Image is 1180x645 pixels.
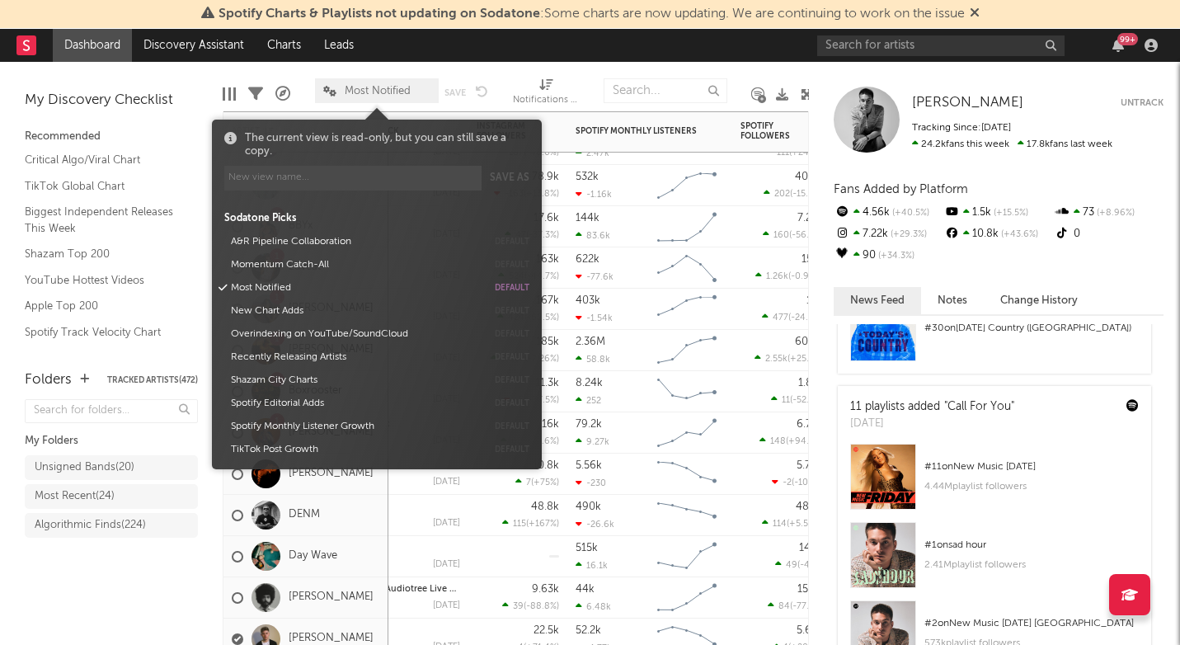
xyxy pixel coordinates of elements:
span: +43.6 % [999,230,1038,239]
svg: Chart title [650,454,724,495]
div: 5.56k [576,460,602,471]
div: 7.22k [797,213,823,224]
div: 2.47k [576,148,609,158]
button: default [495,399,529,407]
div: 73 [1054,202,1164,224]
div: 58.8k [576,354,610,365]
div: 11 playlists added [850,398,1014,416]
div: 44k [576,584,595,595]
div: 8.24k [576,378,603,388]
div: ( ) [515,477,559,487]
div: 403k [576,295,600,306]
svg: Chart title [650,165,724,206]
div: 90 [834,245,943,266]
a: Discovery Assistant [132,29,256,62]
button: 99+ [1112,39,1124,52]
span: +75 % [534,478,557,487]
div: ( ) [771,394,823,405]
span: Tracking Since: [DATE] [912,123,1011,133]
div: ( ) [755,353,823,364]
div: 11.3k [535,378,559,388]
div: My Folders [25,431,198,451]
div: Folders [25,370,72,390]
div: 17.6k [534,213,559,224]
div: # 2 on New Music [DATE] [GEOGRAPHIC_DATA] [924,614,1139,633]
span: -37.3 % [529,231,557,240]
span: +40.5 % [890,209,929,218]
div: 78.9k [532,172,559,182]
span: Spotify Charts & Playlists not updating on Sodatone [219,7,540,21]
button: Spotify Editorial Adds [225,392,487,415]
span: -0.95 % [791,272,820,281]
span: -88.8 % [526,602,557,611]
a: Algorithmic Finds(224) [25,513,198,538]
div: -1.16k [576,189,612,200]
div: 83.6k [576,230,610,241]
div: 490k [576,501,601,512]
div: 532k [576,172,599,182]
button: default [495,238,529,246]
span: Most Notified [345,86,411,97]
span: [PERSON_NAME] [912,96,1023,110]
span: -7.26 % [528,355,557,364]
div: 0 [1054,224,1164,245]
div: ( ) [768,600,823,611]
div: Sodatone Picks [224,211,529,226]
div: Recommended [25,127,198,147]
span: 7 [526,478,531,487]
div: 5.79k [797,460,823,471]
a: Apple Top 200 [25,297,181,315]
input: Search for artists [817,35,1065,56]
span: +25.2 % [790,355,820,364]
svg: Chart title [650,289,724,330]
svg: Chart title [650,495,724,536]
span: +34.3 % [876,252,914,261]
span: -68.5 % [527,313,557,322]
div: 622k [576,254,599,265]
a: Shazam Top 200 [25,245,181,263]
div: 163k [536,254,559,265]
span: +29.3 % [888,230,927,239]
div: 7.22k [834,224,943,245]
div: My Discovery Checklist [25,91,198,111]
svg: Chart title [650,247,724,289]
span: 115 [513,520,526,529]
div: 4.44M playlist followers [924,477,1139,497]
button: Recently Releasing Artists [225,346,487,369]
div: Edit Columns [223,70,236,118]
div: 40.4k [795,172,823,182]
a: #30on[DATE] Country ([GEOGRAPHIC_DATA]) [838,295,1151,374]
svg: Chart title [650,330,724,371]
button: Save as [490,166,529,191]
div: The current view is read-only, but you can still save a copy. [245,132,529,158]
div: Spotify Monthly Listeners [576,126,699,136]
div: ( ) [764,188,823,199]
div: ( ) [762,312,823,322]
div: Notifications (Artist) [513,70,579,118]
a: TikTok Global Chart [25,177,181,195]
div: 1.5k [943,202,1053,224]
span: -52.2 % [792,396,820,405]
button: A&R Pipeline Collaboration [225,230,487,253]
div: 99 + [1117,33,1138,45]
div: Notifications (Artist) [513,91,579,111]
span: 148 [770,437,786,446]
a: Spotify Track Velocity Chart [25,323,181,341]
div: 10.8k [943,224,1053,245]
a: Biggest Independent Releases This Week [25,203,181,237]
button: default [495,261,529,269]
button: Change History [984,287,1094,314]
div: 144k [576,213,599,224]
span: 11 [782,396,790,405]
svg: Chart title [650,412,724,454]
div: ( ) [502,518,559,529]
a: YouTube Hottest Videos [25,271,181,290]
div: ( ) [502,600,559,611]
a: Dashboard [53,29,132,62]
div: -1.54k [576,313,613,323]
span: -24.4 % [791,313,820,322]
div: 185k [536,337,559,347]
div: Algorithmic Finds ( 224 ) [35,516,146,535]
div: 10.8k [533,460,559,471]
a: DENM [289,508,320,522]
